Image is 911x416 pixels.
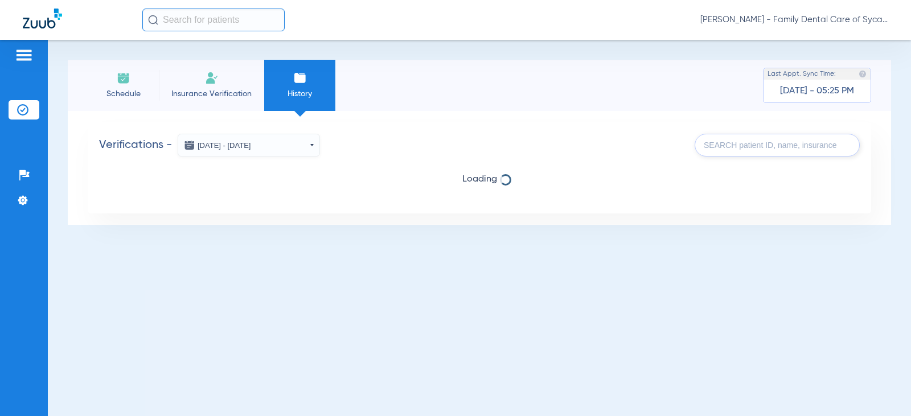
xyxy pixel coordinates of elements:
span: [PERSON_NAME] - Family Dental Care of Sycamore [700,14,888,26]
input: Search for patients [142,9,285,31]
img: hamburger-icon [15,48,33,62]
button: [DATE] - [DATE] [178,134,320,156]
span: Loading [99,174,860,185]
span: [DATE] - 05:25 PM [780,85,854,97]
span: History [273,88,327,100]
input: SEARCH patient ID, name, insurance [695,134,860,156]
img: History [293,71,307,85]
img: Manual Insurance Verification [205,71,219,85]
img: Schedule [117,71,130,85]
h2: Verifications - [99,134,320,156]
img: date icon [184,139,195,151]
img: Zuub Logo [23,9,62,28]
img: last sync help info [859,70,867,78]
span: Insurance Verification [167,88,256,100]
span: Schedule [96,88,150,100]
span: Last Appt. Sync Time: [768,68,836,80]
img: Search Icon [148,15,158,25]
